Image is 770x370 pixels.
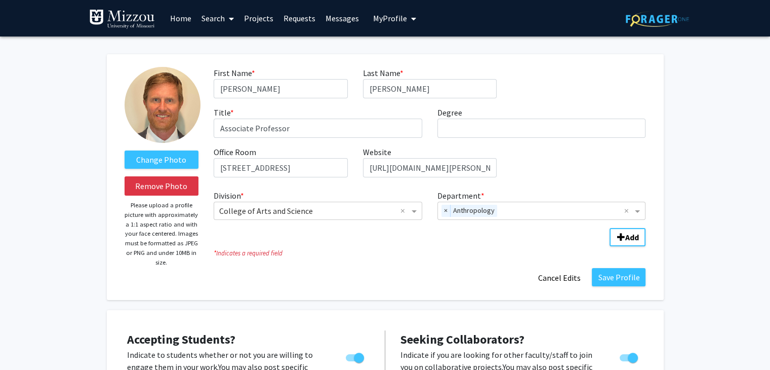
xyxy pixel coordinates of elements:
label: ChangeProfile Picture [125,151,199,169]
label: First Name [214,67,255,79]
span: Anthropology [451,205,497,217]
label: Degree [437,106,462,119]
span: Clear all [624,205,632,217]
label: Website [363,146,391,158]
iframe: Chat [8,324,43,362]
img: ForagerOne Logo [626,11,689,27]
p: Please upload a profile picture with approximately a 1:1 aspect ratio and with your face centered... [125,201,199,267]
i: Indicates a required field [214,248,645,258]
a: Requests [278,1,320,36]
span: Clear all [400,205,409,217]
span: × [441,205,451,217]
a: Messages [320,1,364,36]
span: Accepting Students? [127,331,235,347]
img: University of Missouri Logo [89,9,155,29]
a: Projects [239,1,278,36]
div: Toggle [616,349,643,364]
label: Last Name [363,67,403,79]
div: Division [206,190,430,220]
button: Add Division/Department [610,228,645,246]
span: My Profile [373,13,407,23]
div: Department [430,190,654,220]
a: Search [196,1,239,36]
ng-select: Department [437,202,646,220]
span: Seeking Collaborators? [400,331,524,347]
b: Add [625,232,638,242]
label: Title [214,106,234,119]
ng-select: Division [214,202,422,220]
img: Profile Picture [125,67,200,143]
label: Office Room [214,146,256,158]
a: Home [165,1,196,36]
div: Toggle [342,349,370,364]
button: Remove Photo [125,176,199,196]
button: Save Profile [592,268,645,286]
button: Cancel Edits [531,268,587,287]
